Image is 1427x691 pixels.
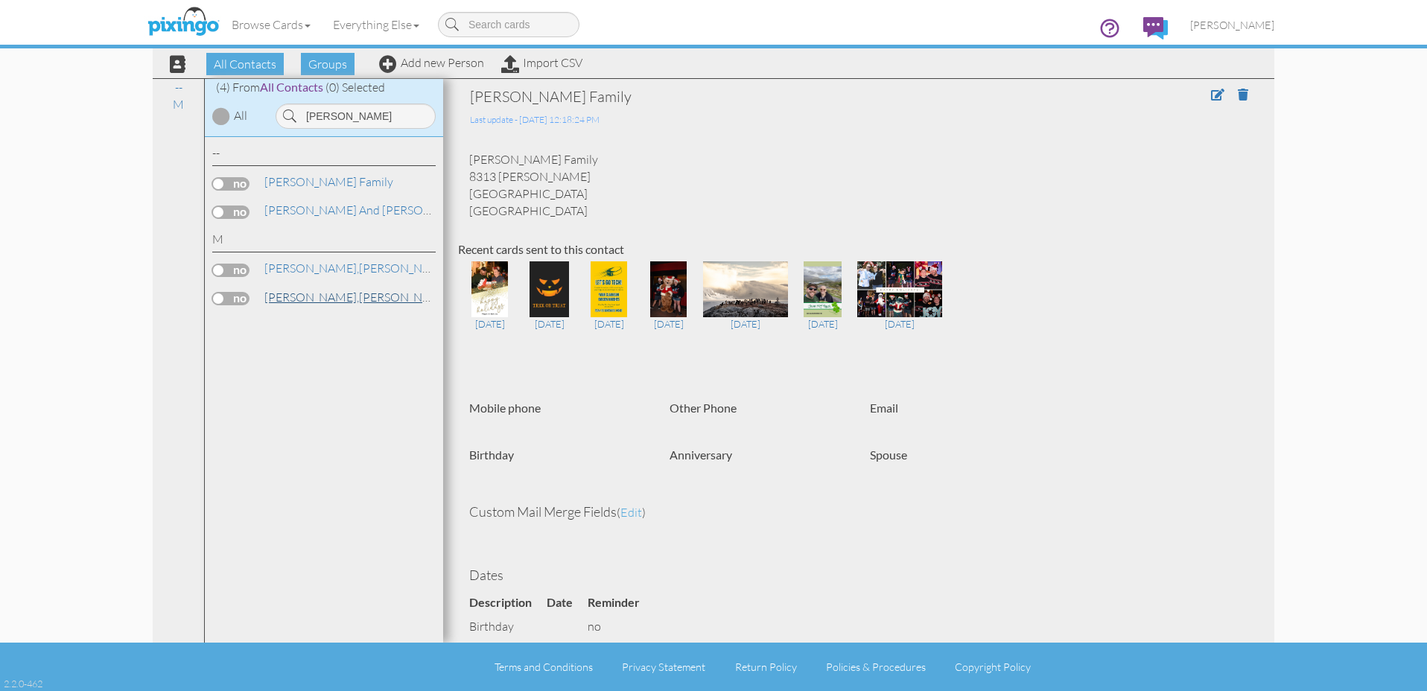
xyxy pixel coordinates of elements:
[501,55,582,70] a: Import CSV
[622,660,705,673] a: Privacy Statement
[735,660,797,673] a: Return Policy
[857,261,942,317] img: 107695-1-1701726061849-e363310de8ef8b30-qa.jpg
[584,281,634,331] a: [DATE]
[826,660,926,673] a: Policies & Procedures
[524,317,574,331] div: [DATE]
[643,281,693,331] a: [DATE]
[301,53,355,75] span: Groups
[870,401,898,415] strong: Email
[465,317,515,331] div: [DATE]
[469,448,514,462] strong: Birthday
[650,261,687,317] img: 116153-1-1717276564650-80780ca73c21c7dd-qa.jpg
[469,590,547,615] th: Description
[469,568,1248,583] h4: Dates
[469,639,547,663] td: anniversary
[458,242,624,256] strong: Recent cards sent to this contact
[322,6,430,43] a: Everything Else
[264,261,359,276] span: [PERSON_NAME],
[438,12,579,37] input: Search cards
[144,4,223,41] img: pixingo logo
[495,660,593,673] a: Terms and Conditions
[470,114,600,125] span: Last update - [DATE] 12:18:24 PM
[168,78,190,96] a: --
[205,79,443,96] div: (4) From
[857,281,942,331] a: [DATE]
[325,80,385,95] span: (0) Selected
[470,86,1087,107] div: [PERSON_NAME] Family
[955,660,1031,673] a: Copyright Policy
[165,95,191,113] a: M
[4,677,42,690] div: 2.2.0-462
[617,505,646,520] span: ( )
[591,261,626,317] img: 116778-1-1718399076079-7562223ecec25699-qa.jpg
[212,144,436,166] div: --
[263,288,453,306] a: [PERSON_NAME]
[670,448,732,462] strong: Anniversary
[260,80,323,94] span: All Contacts
[263,201,476,219] a: [PERSON_NAME] and [PERSON_NAME]
[379,55,484,70] a: Add new Person
[620,505,642,520] span: edit
[703,261,788,317] img: 112981-1-1710870510421-e77873950ae500be-qa.jpg
[798,281,848,331] a: [DATE]
[703,281,788,331] a: [DATE]
[670,401,737,415] strong: Other Phone
[1143,17,1168,39] img: comments.svg
[469,505,1248,520] h4: Custom Mail Merge Fields
[588,639,655,663] td: no
[458,151,1259,219] div: [PERSON_NAME] Family 8313 [PERSON_NAME] [GEOGRAPHIC_DATA] [GEOGRAPHIC_DATA]
[212,231,436,252] div: M
[1190,19,1274,31] span: [PERSON_NAME]
[643,317,693,331] div: [DATE]
[870,448,907,462] strong: Spouse
[471,261,508,317] img: 125103-1-1733777917409-784629cfe9ed7d2e-qa.jpg
[206,53,284,75] span: All Contacts
[703,317,788,331] div: [DATE]
[804,261,842,317] img: 112456-1-1709745847017-0694534689d01637-qa.jpg
[234,107,247,124] div: All
[588,590,655,615] th: Reminder
[465,281,515,331] a: [DATE]
[530,261,569,317] img: 122331-1-1728936295535-0e5570acbe9f2be1-qa.jpg
[469,401,541,415] strong: Mobile phone
[524,281,574,331] a: [DATE]
[798,317,848,331] div: [DATE]
[547,590,588,615] th: Date
[1179,6,1285,44] a: [PERSON_NAME]
[263,173,395,191] a: [PERSON_NAME] Family
[588,614,655,639] td: no
[220,6,322,43] a: Browse Cards
[469,614,547,639] td: birthday
[857,317,942,331] div: [DATE]
[264,290,359,305] span: [PERSON_NAME],
[263,259,453,277] a: [PERSON_NAME]
[584,317,634,331] div: [DATE]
